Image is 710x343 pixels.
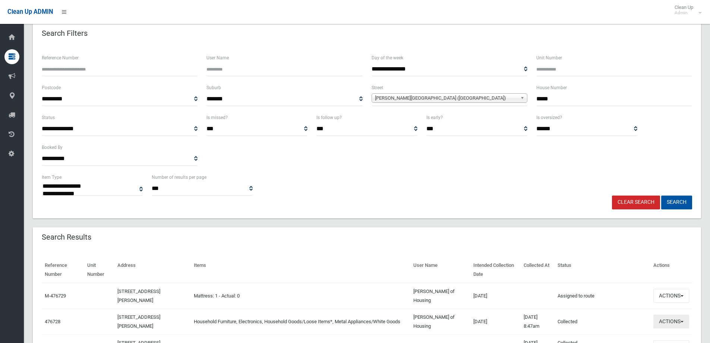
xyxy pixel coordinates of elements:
[84,257,115,283] th: Unit Number
[612,196,660,209] a: Clear Search
[33,230,100,244] header: Search Results
[536,84,567,92] label: House Number
[426,113,443,122] label: Is early?
[316,113,342,122] label: Is follow up?
[191,283,410,309] td: Mattress: 1 - Actual: 0
[555,283,650,309] td: Assigned to route
[372,54,403,62] label: Day of the week
[42,173,61,181] label: Item Type
[375,94,517,103] span: [PERSON_NAME][GEOGRAPHIC_DATA] ([GEOGRAPHIC_DATA])
[45,319,60,324] a: 476728
[42,257,84,283] th: Reference Number
[653,315,689,328] button: Actions
[206,113,228,122] label: Is missed?
[152,173,206,181] label: Number of results per page
[521,257,555,283] th: Collected At
[45,293,66,299] a: M-476729
[555,309,650,334] td: Collected
[671,4,701,16] span: Clean Up
[470,257,521,283] th: Intended Collection Date
[206,84,221,92] label: Suburb
[555,257,650,283] th: Status
[410,283,471,309] td: [PERSON_NAME] of Housing
[117,289,160,303] a: [STREET_ADDRESS][PERSON_NAME]
[661,196,692,209] button: Search
[191,309,410,334] td: Household Furniture, Electronics, Household Goods/Loose Items*, Metal Appliances/White Goods
[372,84,383,92] label: Street
[42,84,61,92] label: Postcode
[410,257,471,283] th: User Name
[42,143,63,152] label: Booked By
[117,314,160,329] a: [STREET_ADDRESS][PERSON_NAME]
[410,309,471,334] td: [PERSON_NAME] of Housing
[536,113,562,122] label: Is oversized?
[470,283,521,309] td: [DATE]
[42,54,79,62] label: Reference Number
[536,54,562,62] label: Unit Number
[653,289,689,303] button: Actions
[675,10,693,16] small: Admin
[521,309,555,334] td: [DATE] 8:47am
[191,257,410,283] th: Items
[114,257,191,283] th: Address
[206,54,229,62] label: User Name
[42,113,55,122] label: Status
[7,8,53,15] span: Clean Up ADMIN
[650,257,692,283] th: Actions
[470,309,521,334] td: [DATE]
[33,26,97,41] header: Search Filters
